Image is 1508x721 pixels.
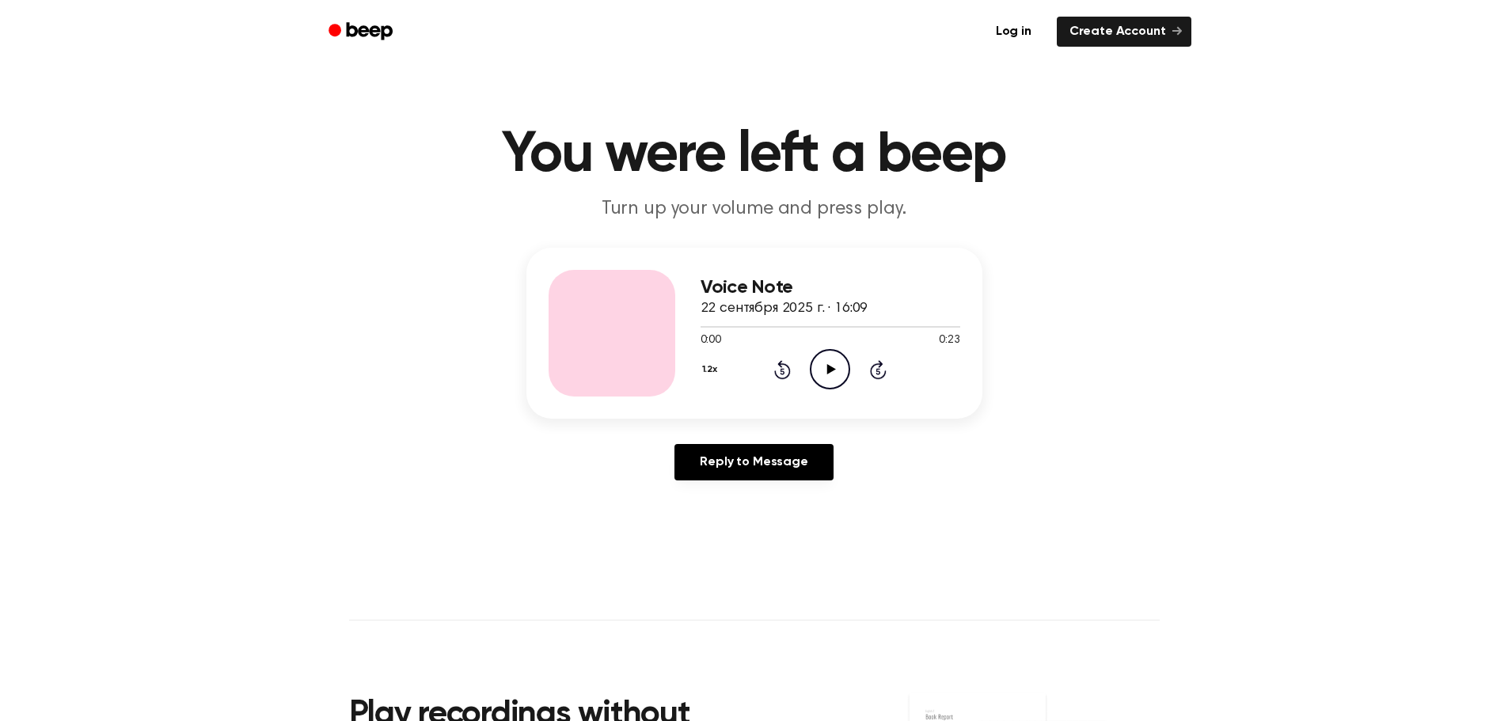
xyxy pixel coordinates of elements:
[701,302,868,316] span: 22 сентября 2025 г. · 16:09
[701,277,960,298] h3: Voice Note
[450,196,1058,222] p: Turn up your volume and press play.
[1057,17,1191,47] a: Create Account
[701,356,724,383] button: 1.2x
[317,17,407,47] a: Beep
[674,444,833,480] a: Reply to Message
[939,332,959,349] span: 0:23
[349,127,1160,184] h1: You were left a beep
[701,332,721,349] span: 0:00
[980,13,1047,50] a: Log in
